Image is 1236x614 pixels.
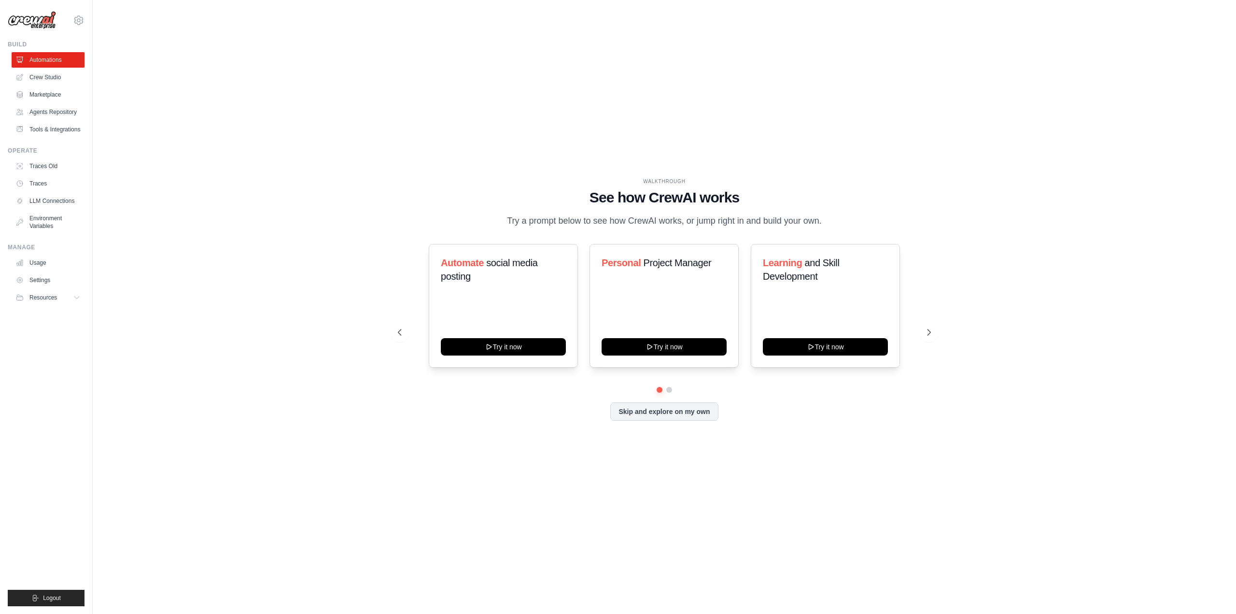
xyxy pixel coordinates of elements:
button: Resources [12,290,84,305]
button: Logout [8,590,84,606]
a: Settings [12,272,84,288]
a: Crew Studio [12,70,84,85]
div: Operate [8,147,84,155]
div: WALKTHROUGH [398,178,931,185]
button: Try it now [602,338,727,356]
h1: See how CrewAI works [398,189,931,206]
button: Try it now [441,338,566,356]
span: Personal [602,257,641,268]
div: Manage [8,243,84,251]
a: Tools & Integrations [12,122,84,137]
span: Logout [43,594,61,602]
button: Skip and explore on my own [610,402,718,421]
button: Try it now [763,338,888,356]
a: Usage [12,255,84,271]
a: Environment Variables [12,211,84,234]
span: Learning [763,257,802,268]
a: Traces [12,176,84,191]
span: Automate [441,257,484,268]
a: LLM Connections [12,193,84,209]
span: Project Manager [644,257,712,268]
a: Automations [12,52,84,68]
img: Logo [8,11,56,29]
span: Resources [29,294,57,301]
span: and Skill Development [763,257,839,282]
div: Build [8,41,84,48]
p: Try a prompt below to see how CrewAI works, or jump right in and build your own. [502,214,827,228]
a: Agents Repository [12,104,84,120]
a: Traces Old [12,158,84,174]
span: social media posting [441,257,538,282]
a: Marketplace [12,87,84,102]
